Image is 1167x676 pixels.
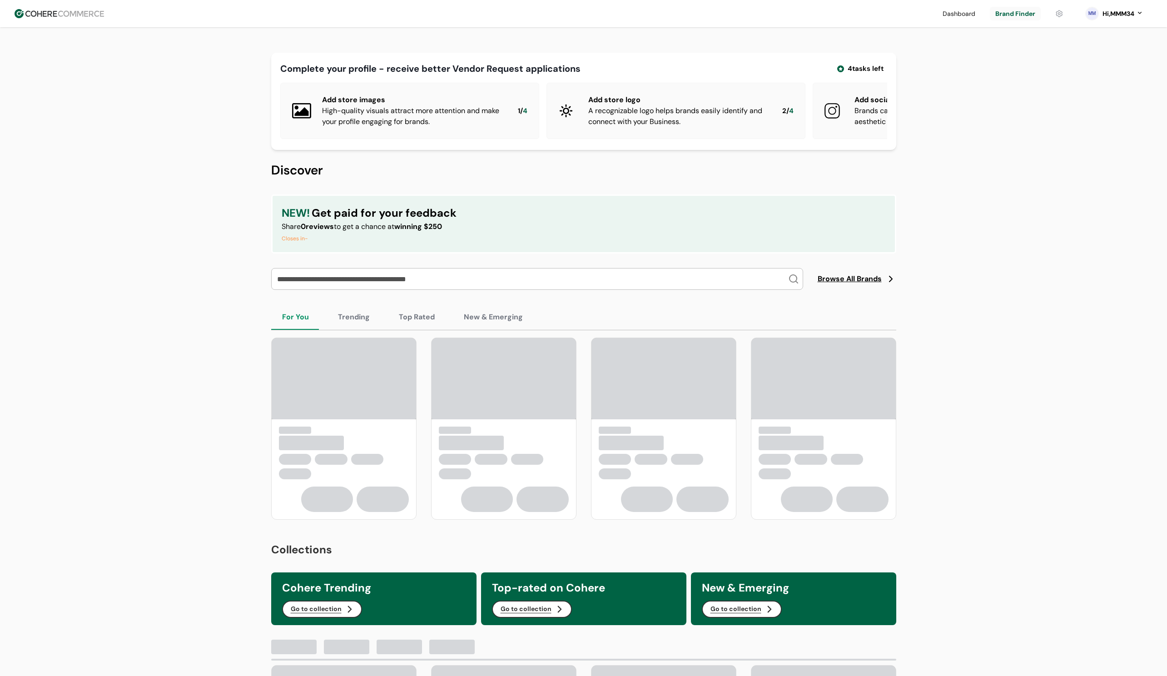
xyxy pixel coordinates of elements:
[492,580,675,596] h3: Top-rated on Cohere
[15,9,104,18] img: Cohere Logo
[301,222,334,231] span: 0 reviews
[282,205,310,221] span: NEW!
[388,304,446,330] button: Top Rated
[312,205,457,221] span: Get paid for your feedback
[854,94,1034,105] div: Add social media links
[271,542,896,558] h2: Collections
[492,601,572,618] button: Go to collection
[1102,9,1143,19] button: Hi,MMM34
[394,222,442,231] span: winning $250
[282,580,466,596] h3: Cohere Trending
[322,94,503,105] div: Add store images
[523,106,527,116] span: 4
[818,273,882,284] span: Browse All Brands
[848,64,884,74] span: 4 tasks left
[702,601,782,618] button: Go to collection
[588,105,768,127] div: A recognizable logo helps brands easily identify and connect with your Business.
[520,106,523,116] span: /
[1085,7,1099,20] svg: 0 percent
[453,304,534,330] button: New & Emerging
[334,222,394,231] span: to get a chance at
[282,234,457,243] div: Closes in -
[271,162,323,179] span: Discover
[280,62,581,75] div: Complete your profile - receive better Vendor Request applications
[327,304,381,330] button: Trending
[322,105,503,127] div: High-quality visuals attract more attention and make your profile engaging for brands.
[854,105,1034,127] div: Brands can discover more about your Store’s aesthetic and other business updates.
[1102,9,1134,19] div: Hi, MMM34
[818,273,896,284] a: Browse All Brands
[786,106,789,116] span: /
[282,601,362,618] button: Go to collection
[702,580,885,596] h3: New & Emerging
[282,222,301,231] span: Share
[518,106,520,116] span: 1
[588,94,768,105] div: Add store logo
[789,106,794,116] span: 4
[782,106,786,116] span: 2
[271,304,320,330] button: For You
